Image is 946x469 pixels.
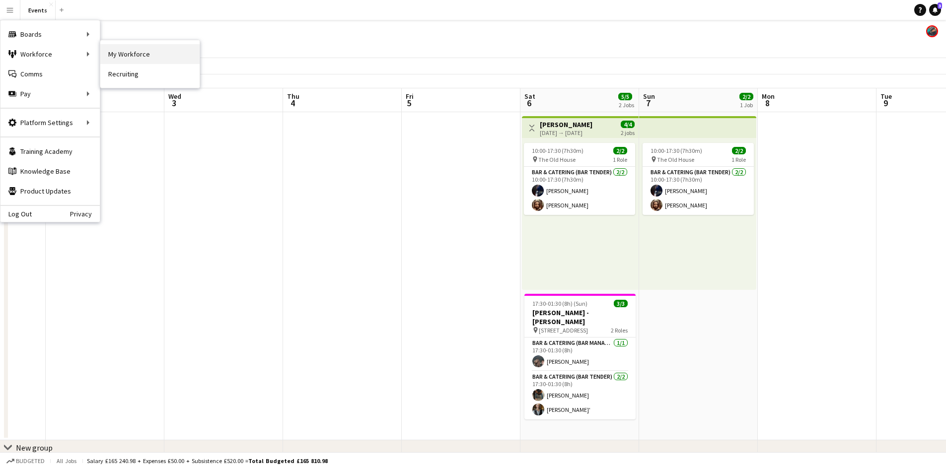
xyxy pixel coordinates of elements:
span: 3 [938,2,942,9]
div: Pay [0,84,100,104]
span: 2/2 [739,93,753,100]
span: 1 Role [613,156,627,163]
span: 4 [286,97,299,109]
app-job-card: 17:30-01:30 (8h) (Sun)3/3[PERSON_NAME] - [PERSON_NAME] [STREET_ADDRESS]2 RolesBar & Catering (Bar... [524,294,636,419]
a: Recruiting [100,64,200,84]
h3: [PERSON_NAME] - [PERSON_NAME] [524,308,636,326]
a: Knowledge Base [0,161,100,181]
div: 2 jobs [621,128,635,136]
span: Mon [762,92,775,101]
app-card-role: Bar & Catering (Bar Tender)2/210:00-17:30 (7h30m)[PERSON_NAME][PERSON_NAME] [524,167,635,215]
a: My Workforce [100,44,200,64]
span: Sun [643,92,655,101]
app-job-card: 10:00-17:30 (7h30m)2/2 The Old House1 RoleBar & Catering (Bar Tender)2/210:00-17:30 (7h30m)[PERSO... [524,143,635,215]
span: 4/4 [621,121,635,128]
div: Platform Settings [0,113,100,133]
button: Budgeted [5,456,46,467]
div: Boards [0,24,100,44]
div: 1 Job [740,101,753,109]
a: Comms [0,64,100,84]
button: Events [20,0,56,20]
span: 2/2 [732,147,746,154]
span: 2/2 [613,147,627,154]
span: 3/3 [614,300,628,307]
span: All jobs [55,457,78,465]
span: 10:00-17:30 (7h30m) [532,147,583,154]
h3: [PERSON_NAME] [540,120,592,129]
span: 5 [404,97,414,109]
div: New group [16,443,53,453]
app-card-role: Bar & Catering (Bar Manager)1/117:30-01:30 (8h)[PERSON_NAME] [524,337,636,371]
span: 7 [642,97,655,109]
app-card-role: Bar & Catering (Bar Tender)2/210:00-17:30 (7h30m)[PERSON_NAME][PERSON_NAME] [643,167,754,215]
span: 6 [523,97,535,109]
div: 2 Jobs [619,101,634,109]
span: 3 [167,97,181,109]
a: Log Out [0,210,32,218]
div: [DATE] → [DATE] [540,129,592,136]
span: 5/5 [618,93,632,100]
a: Training Academy [0,141,100,161]
span: [STREET_ADDRESS] [539,327,588,334]
span: Fri [406,92,414,101]
span: Thu [287,92,299,101]
app-card-role: Bar & Catering (Bar Tender)2/217:30-01:30 (8h)[PERSON_NAME][PERSON_NAME]' [524,371,636,419]
span: Total Budgeted £165 810.98 [248,457,328,465]
span: 1 Role [731,156,746,163]
a: Privacy [70,210,100,218]
div: Workforce [0,44,100,64]
span: 9 [879,97,892,109]
app-job-card: 10:00-17:30 (7h30m)2/2 The Old House1 RoleBar & Catering (Bar Tender)2/210:00-17:30 (7h30m)[PERSO... [643,143,754,215]
span: Budgeted [16,458,45,465]
span: 17:30-01:30 (8h) (Sun) [532,300,587,307]
a: 3 [929,4,941,16]
a: Product Updates [0,181,100,201]
span: Tue [880,92,892,101]
span: 2 Roles [611,327,628,334]
div: Salary £165 240.98 + Expenses £50.00 + Subsistence £520.00 = [87,457,328,465]
span: The Old House [657,156,694,163]
span: 10:00-17:30 (7h30m) [651,147,702,154]
span: Sat [524,92,535,101]
span: 8 [760,97,775,109]
span: The Old House [538,156,576,163]
app-user-avatar: Dom Roche [926,25,938,37]
span: Wed [168,92,181,101]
